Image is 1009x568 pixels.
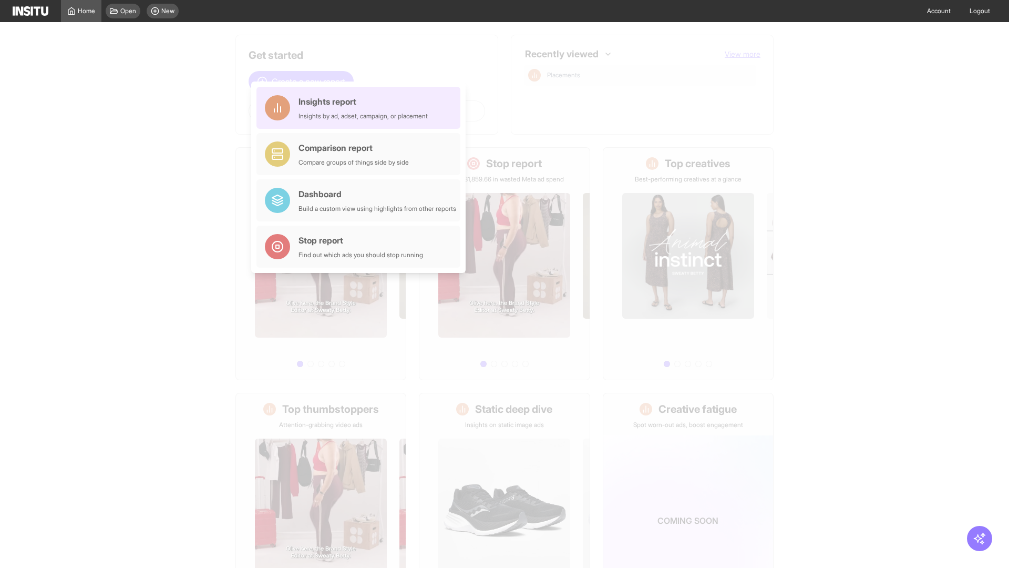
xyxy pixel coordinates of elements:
[298,205,456,213] div: Build a custom view using highlights from other reports
[298,112,428,120] div: Insights by ad, adset, campaign, or placement
[298,95,428,108] div: Insights report
[298,251,423,259] div: Find out which ads you should stop running
[78,7,95,15] span: Home
[298,188,456,200] div: Dashboard
[120,7,136,15] span: Open
[298,141,409,154] div: Comparison report
[298,234,423,247] div: Stop report
[298,158,409,167] div: Compare groups of things side by side
[13,6,48,16] img: Logo
[161,7,174,15] span: New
